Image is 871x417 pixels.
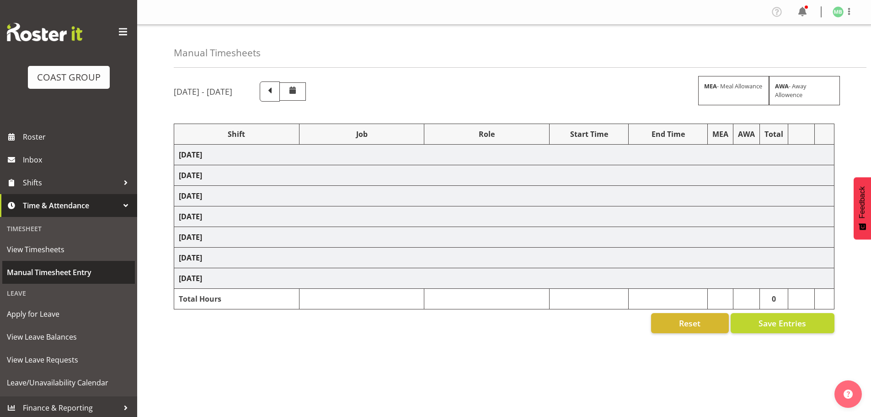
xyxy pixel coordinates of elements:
[7,307,130,321] span: Apply for Leave
[23,130,133,144] span: Roster
[2,219,135,238] div: Timesheet
[37,70,101,84] div: COAST GROUP
[854,177,871,239] button: Feedback - Show survey
[174,289,299,309] td: Total Hours
[833,6,844,17] img: mike-bullock1158.jpg
[2,371,135,394] a: Leave/Unavailability Calendar
[760,289,788,309] td: 0
[7,330,130,344] span: View Leave Balances
[704,82,717,90] strong: MEA
[775,82,789,90] strong: AWA
[174,186,834,206] td: [DATE]
[651,313,729,333] button: Reset
[174,165,834,186] td: [DATE]
[712,129,728,140] div: MEA
[179,129,294,140] div: Shift
[759,317,806,329] span: Save Entries
[7,243,130,256] span: View Timesheets
[2,303,135,325] a: Apply for Leave
[23,153,133,167] span: Inbox
[2,238,135,261] a: View Timesheets
[679,317,700,329] span: Reset
[174,227,834,248] td: [DATE]
[174,248,834,268] td: [DATE]
[633,129,703,140] div: End Time
[2,325,135,348] a: View Leave Balances
[304,129,420,140] div: Job
[7,376,130,390] span: Leave/Unavailability Calendar
[429,129,545,140] div: Role
[698,76,769,105] div: - Meal Allowance
[174,48,261,58] h4: Manual Timesheets
[769,76,840,105] div: - Away Allowence
[858,186,866,218] span: Feedback
[738,129,755,140] div: AWA
[844,390,853,399] img: help-xxl-2.png
[7,23,82,41] img: Rosterit website logo
[554,129,624,140] div: Start Time
[2,261,135,284] a: Manual Timesheet Entry
[2,348,135,371] a: View Leave Requests
[7,265,130,279] span: Manual Timesheet Entry
[23,401,119,415] span: Finance & Reporting
[174,87,232,97] h5: [DATE] - [DATE]
[174,268,834,289] td: [DATE]
[7,353,130,367] span: View Leave Requests
[2,284,135,303] div: Leave
[174,145,834,165] td: [DATE]
[23,176,119,190] span: Shifts
[174,206,834,227] td: [DATE]
[764,129,783,140] div: Total
[23,199,119,212] span: Time & Attendance
[731,313,834,333] button: Save Entries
